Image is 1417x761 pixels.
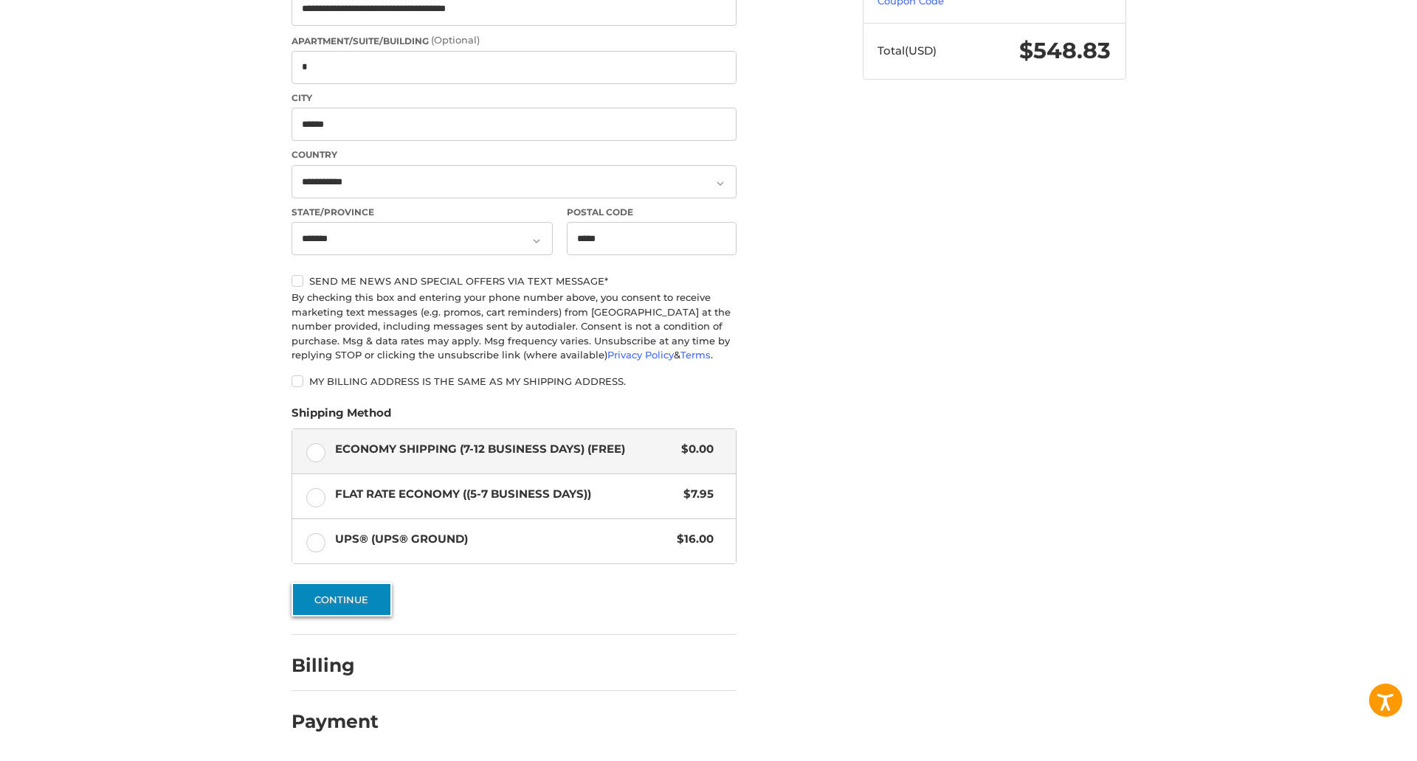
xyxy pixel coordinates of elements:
span: $548.83 [1019,37,1111,64]
span: $0.00 [675,441,714,458]
span: Total (USD) [878,44,937,58]
span: Flat Rate Economy ((5-7 Business Days)) [335,486,677,503]
span: $7.95 [677,486,714,503]
label: Send me news and special offers via text message* [292,275,737,287]
small: (Optional) [431,34,480,46]
a: Privacy Policy [607,349,674,361]
label: Country [292,148,737,161]
label: Postal Code [567,206,737,219]
button: Continue [292,583,392,616]
label: City [292,91,737,105]
legend: Shipping Method [292,405,391,428]
label: State/Province [292,206,553,219]
h2: Billing [292,654,378,677]
a: Terms [680,349,711,361]
h2: Payment [292,710,379,733]
div: By checking this box and entering your phone number above, you consent to receive marketing text ... [292,291,737,363]
span: $16.00 [670,531,714,548]
label: Apartment/Suite/Building [292,33,737,48]
label: My billing address is the same as my shipping address. [292,375,737,387]
span: Economy Shipping (7-12 Business Days) (Free) [335,441,675,458]
span: UPS® (UPS® Ground) [335,531,670,548]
